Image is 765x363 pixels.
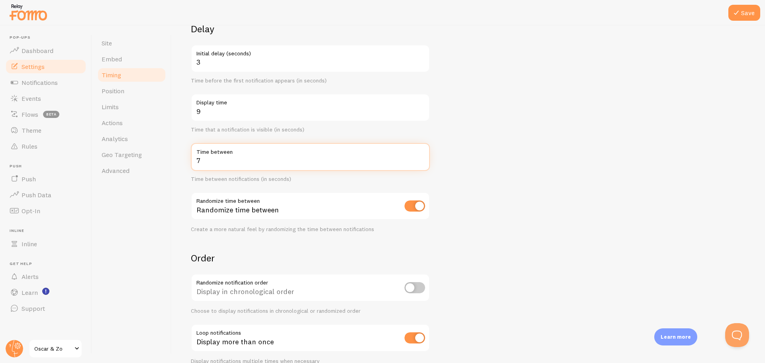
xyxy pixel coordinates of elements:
a: Site [97,35,167,51]
div: Learn more [654,328,697,345]
label: Display time [191,94,430,107]
div: Randomize time between [191,192,430,221]
a: Alerts [5,269,87,285]
a: Push Data [5,187,87,203]
span: Site [102,39,112,47]
h2: Order [191,252,430,264]
svg: <p>Watch New Feature Tutorials!</p> [42,288,49,295]
span: Advanced [102,167,129,175]
a: Advanced [97,163,167,179]
span: Theme [22,126,41,134]
span: Pop-ups [10,35,87,40]
span: Position [102,87,124,95]
p: Learn more [661,333,691,341]
span: Dashboard [22,47,53,55]
a: Oscar & Zo [29,339,82,358]
a: Opt-In [5,203,87,219]
a: Settings [5,59,87,75]
span: Get Help [10,261,87,267]
span: Learn [22,288,38,296]
label: Time between [191,143,430,157]
a: Events [5,90,87,106]
div: Choose to display notifications in chronological or randomized order [191,308,430,315]
span: Opt-In [22,207,40,215]
span: Rules [22,142,37,150]
span: Notifications [22,78,58,86]
a: Timing [97,67,167,83]
span: Inline [22,240,37,248]
span: Events [22,94,41,102]
div: Time that a notification is visible (in seconds) [191,126,430,133]
a: Notifications [5,75,87,90]
a: Rules [5,138,87,154]
iframe: Help Scout Beacon - Open [725,323,749,347]
span: Flows [22,110,38,118]
a: Limits [97,99,167,115]
a: Embed [97,51,167,67]
a: Actions [97,115,167,131]
span: Oscar & Zo [34,344,72,353]
a: Theme [5,122,87,138]
span: Push [10,164,87,169]
a: Geo Targeting [97,147,167,163]
span: Analytics [102,135,128,143]
a: Push [5,171,87,187]
div: Create a more natural feel by randomizing the time between notifications [191,226,430,233]
div: Display more than once [191,324,430,353]
div: Time between notifications (in seconds) [191,176,430,183]
h2: Delay [191,23,430,35]
span: Push Data [22,191,51,199]
img: fomo-relay-logo-orange.svg [8,2,48,22]
a: Position [97,83,167,99]
a: Analytics [97,131,167,147]
label: Initial delay (seconds) [191,45,430,58]
div: Display in chronological order [191,274,430,303]
a: Learn [5,285,87,300]
a: Flows beta [5,106,87,122]
a: Dashboard [5,43,87,59]
a: Support [5,300,87,316]
span: Inline [10,228,87,233]
span: Limits [102,103,119,111]
span: Support [22,304,45,312]
span: Push [22,175,36,183]
span: Timing [102,71,121,79]
div: Time before the first notification appears (in seconds) [191,77,430,84]
span: beta [43,111,59,118]
span: Settings [22,63,45,71]
span: Alerts [22,273,39,281]
span: Actions [102,119,123,127]
span: Embed [102,55,122,63]
span: Geo Targeting [102,151,142,159]
a: Inline [5,236,87,252]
